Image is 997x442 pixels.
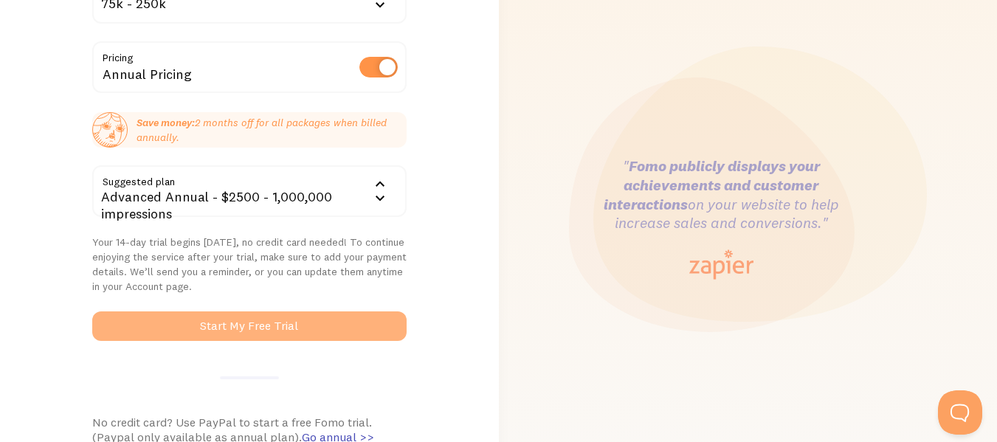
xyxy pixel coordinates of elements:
[689,250,753,280] img: zapier-logo-67829435118c75c76cb2dd6da18087269b6957094811fad6c81319a220d8a412.png
[92,311,407,341] button: Start My Free Trial
[938,390,982,435] iframe: Help Scout Beacon - Open
[92,41,407,95] div: Annual Pricing
[137,116,195,129] strong: Save money:
[137,115,407,145] p: 2 months off for all packages when billed annually.
[92,235,407,294] p: Your 14-day trial begins [DATE], no credit card needed! To continue enjoying the service after yo...
[92,165,407,217] div: Advanced Annual - $2500 - 1,000,000 impressions
[603,156,839,232] h3: " on your website to help increase sales and conversions."
[604,156,820,213] strong: Fomo publicly displays your achievements and customer interactions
